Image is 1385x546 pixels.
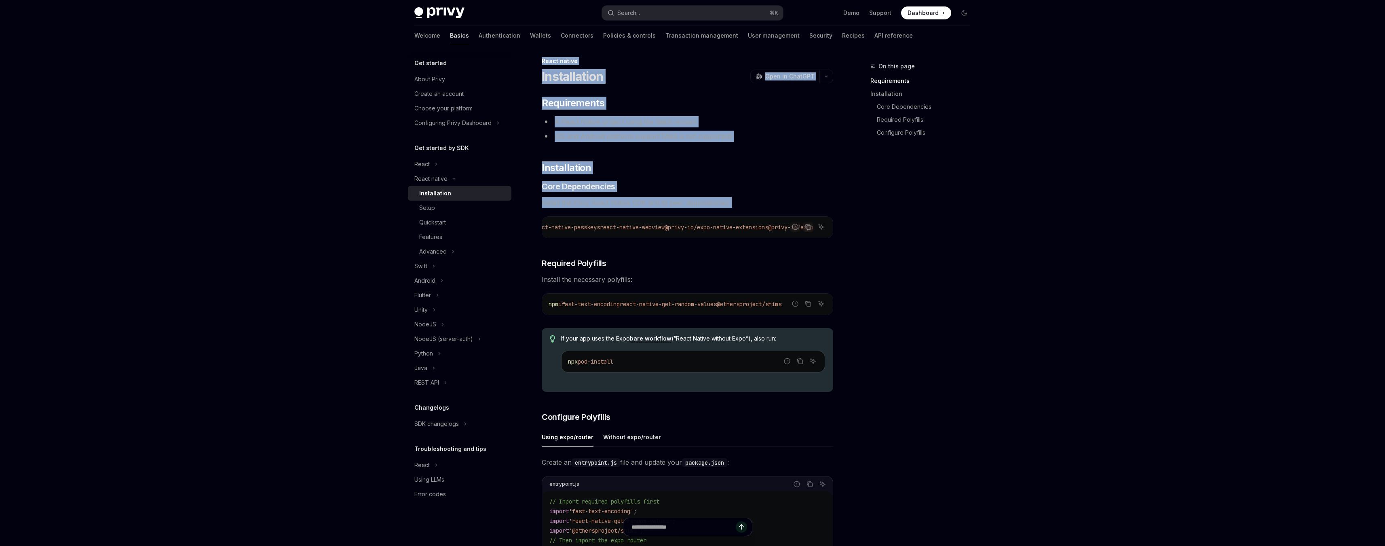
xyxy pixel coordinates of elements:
button: Toggle dark mode [958,6,971,19]
button: Send message [736,521,747,533]
button: Copy the contents from the code block [804,479,815,489]
div: Create an account [414,89,464,99]
a: Wallets [530,26,551,45]
a: Basics [450,26,469,45]
div: Features [419,232,442,242]
h5: Get started by SDK [414,143,469,153]
a: Connectors [561,26,593,45]
code: package.json [682,458,727,467]
button: Without expo/router [603,427,661,447]
span: 'fast-text-encoding' [569,508,633,515]
span: pod-install [578,358,613,365]
div: REST API [414,378,439,387]
h5: Get started [414,58,447,68]
span: Create an file and update your : [542,457,833,468]
a: Choose your platform [408,101,511,116]
a: Recipes [842,26,865,45]
a: Installation [408,186,511,201]
button: Toggle NodeJS section [408,317,511,332]
button: Report incorrect code [782,356,792,366]
button: Toggle SDK changelogs section [408,417,511,431]
button: Toggle NodeJS (server-auth) section [408,332,511,346]
button: Toggle Android section [408,273,511,288]
button: Toggle Flutter section [408,288,511,303]
span: @ethersproject/shims [717,301,781,308]
button: Open search [602,6,783,20]
span: import [549,508,569,515]
div: Using LLMs [414,475,444,485]
button: Toggle Python section [408,346,511,361]
a: Authentication [479,26,520,45]
button: Ask AI [816,298,826,309]
button: Toggle Java section [408,361,511,375]
a: Requirements [870,74,977,87]
span: If your app uses the Expo (“React Native without Expo”), also run: [561,334,825,343]
a: Create an account [408,87,511,101]
div: React native [414,174,448,184]
div: Configuring Privy Dashboard [414,118,492,128]
a: Security [809,26,832,45]
button: Open in ChatGPT [750,70,819,83]
button: Copy the contents from the code block [795,356,805,366]
div: React [414,460,430,470]
a: User management [748,26,800,45]
h5: Troubleshooting and tips [414,444,486,454]
h1: Installation [542,69,603,84]
button: Toggle Swift section [408,259,511,273]
button: Toggle React section [408,157,511,171]
li: A React Native project using the latest version [542,116,833,127]
span: react-native-get-random-values [620,301,717,308]
div: SDK changelogs [414,419,459,429]
div: Search... [617,8,640,18]
span: react-native-passkeys [532,224,600,231]
img: dark logo [414,7,464,19]
span: // Import required polyfills first [549,498,659,505]
div: Unity [414,305,428,315]
span: Install the Privy React Native SDK and its peer dependencies: [542,197,833,208]
a: bare workflow [630,335,671,342]
a: About Privy [408,72,511,87]
div: Setup [419,203,435,213]
button: Toggle Configuring Privy Dashboard section [408,116,511,130]
svg: Tip [550,335,555,343]
a: Dashboard [901,6,951,19]
span: Requirements [542,97,604,110]
span: Required Polyfills [542,258,606,269]
div: Flutter [414,290,431,300]
span: @privy-io/expo [768,224,813,231]
a: Demo [843,9,859,17]
button: Toggle REST API section [408,375,511,390]
a: Installation [870,87,977,100]
a: Configure Polyfills [870,126,977,139]
div: Java [414,363,427,373]
button: Toggle Unity section [408,303,511,317]
span: Installation [542,161,591,174]
button: Ask AI [817,479,828,489]
input: Ask a question... [631,518,736,536]
button: Ask AI [808,356,818,366]
button: Ask AI [816,222,826,232]
a: Policies & controls [603,26,656,45]
span: react-native-webview [600,224,665,231]
a: Using LLMs [408,472,511,487]
span: @privy-io/expo-native-extensions [665,224,768,231]
span: Install the necessary polyfills: [542,274,833,285]
a: Error codes [408,487,511,502]
a: Required Polyfills [870,113,977,126]
span: Open in ChatGPT [765,72,815,80]
span: fast-text-encoding [562,301,620,308]
button: Report incorrect code [790,298,800,309]
h5: Changelogs [414,403,449,413]
span: npx [568,358,578,365]
a: Quickstart [408,215,511,230]
a: Transaction management [665,26,738,45]
div: About Privy [414,74,445,84]
span: Core Dependencies [542,181,615,192]
span: npm [549,301,558,308]
button: Report incorrect code [792,479,802,489]
button: Toggle React native section [408,171,511,186]
div: Swift [414,261,427,271]
a: Core Dependencies [870,100,977,113]
button: Report incorrect code [790,222,800,232]
div: entrypoint.js [549,479,579,489]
